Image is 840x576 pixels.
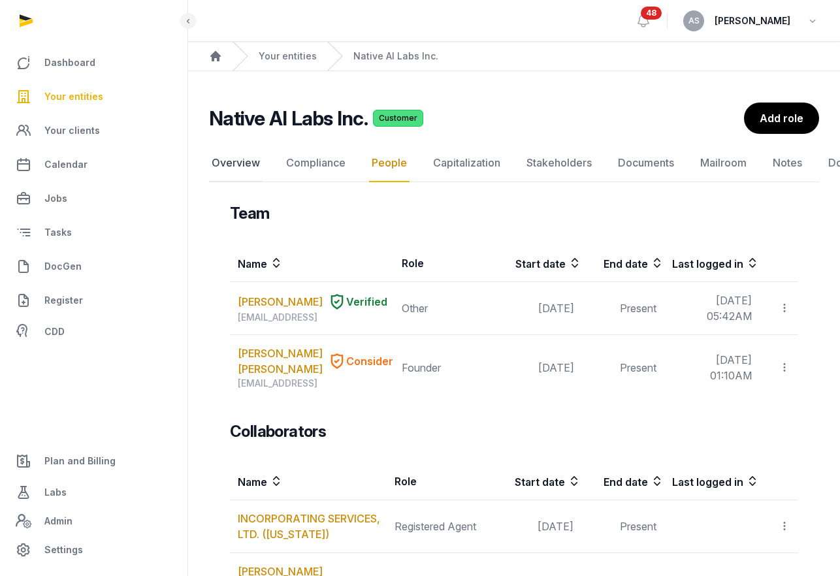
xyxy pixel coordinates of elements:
[238,377,393,390] div: [EMAIL_ADDRESS]
[707,294,752,323] span: [DATE] 05:42AM
[209,144,263,182] a: Overview
[10,508,177,534] a: Admin
[209,144,819,182] nav: Tabs
[620,302,656,315] span: Present
[394,282,496,335] td: Other
[615,144,677,182] a: Documents
[10,477,177,508] a: Labs
[581,463,664,500] th: End date
[44,485,67,500] span: Labs
[44,191,67,206] span: Jobs
[664,245,760,282] th: Last logged in
[44,123,100,138] span: Your clients
[387,463,495,500] th: Role
[394,335,496,401] td: Founder
[744,103,819,134] a: Add role
[283,144,348,182] a: Compliance
[44,513,73,529] span: Admin
[582,245,665,282] th: End date
[230,245,394,282] th: Name
[373,110,423,127] span: Customer
[44,542,83,558] span: Settings
[44,259,82,274] span: DocGen
[496,245,582,282] th: Start date
[495,463,581,500] th: Start date
[430,144,503,182] a: Capitalization
[346,294,387,310] span: Verified
[10,319,177,345] a: CDD
[620,361,656,374] span: Present
[10,217,177,248] a: Tasks
[496,335,582,401] td: [DATE]
[10,251,177,282] a: DocGen
[230,421,326,442] h3: Collaborators
[394,245,496,282] th: Role
[238,512,380,541] a: INCORPORATING SERVICES, LTD. ([US_STATE])
[10,285,177,316] a: Register
[353,50,438,63] a: Native AI Labs Inc.
[346,353,393,369] span: Consider
[10,149,177,180] a: Calendar
[188,42,840,71] nav: Breadcrumb
[10,47,177,78] a: Dashboard
[44,324,65,340] span: CDD
[10,81,177,112] a: Your entities
[387,500,495,553] td: Registered Agent
[10,445,177,477] a: Plan and Billing
[369,144,410,182] a: People
[230,463,387,500] th: Name
[10,115,177,146] a: Your clients
[664,463,760,500] th: Last logged in
[698,144,749,182] a: Mailroom
[230,203,270,224] h3: Team
[44,453,116,469] span: Plan and Billing
[688,17,700,25] span: AS
[44,225,72,240] span: Tasks
[44,293,83,308] span: Register
[524,144,594,182] a: Stakeholders
[44,55,95,71] span: Dashboard
[44,157,88,172] span: Calendar
[10,183,177,214] a: Jobs
[209,106,368,130] h2: Native AI Labs Inc.
[10,534,177,566] a: Settings
[44,89,103,104] span: Your entities
[620,520,656,533] span: Present
[259,50,317,63] a: Your entities
[238,311,393,324] div: [EMAIL_ADDRESS]
[496,282,582,335] td: [DATE]
[683,10,704,31] button: AS
[641,7,662,20] span: 48
[495,500,581,553] td: [DATE]
[770,144,805,182] a: Notes
[238,294,323,310] a: [PERSON_NAME]
[710,353,752,382] span: [DATE] 01:10AM
[238,345,323,377] a: [PERSON_NAME] [PERSON_NAME]
[715,13,790,29] span: [PERSON_NAME]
